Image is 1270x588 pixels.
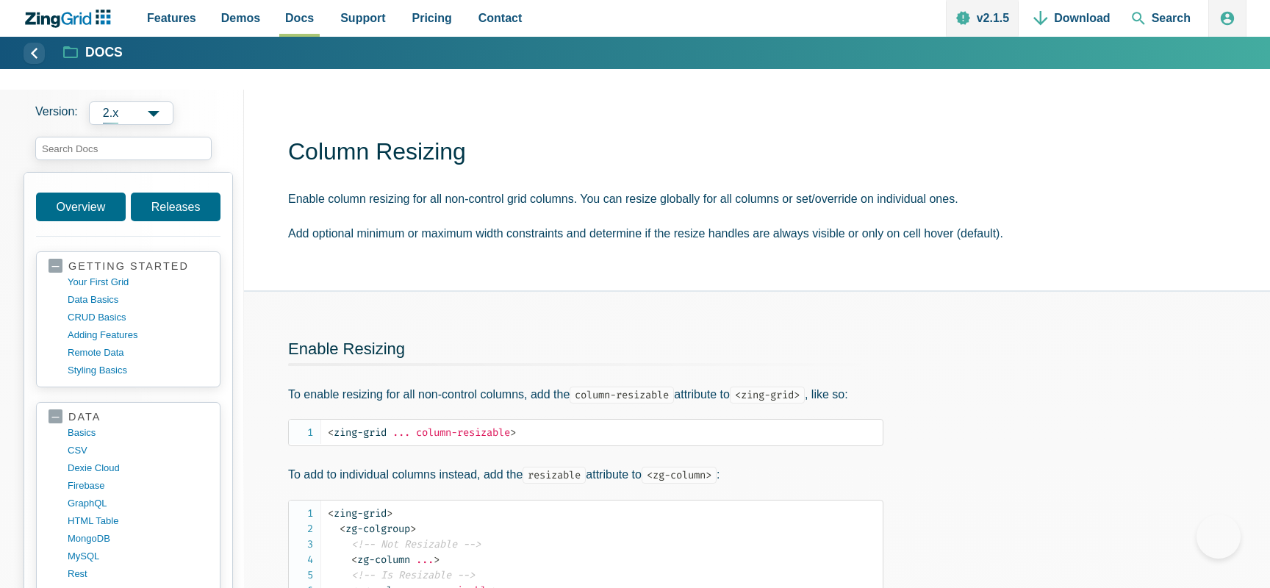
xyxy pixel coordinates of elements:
a: remote data [68,344,208,362]
code: resizable [523,467,586,484]
span: zing-grid [328,426,387,439]
span: ... [416,553,434,566]
span: Features [147,8,196,28]
a: MongoDB [68,530,208,548]
span: > [410,523,416,535]
a: dexie cloud [68,459,208,477]
a: data basics [68,291,208,309]
a: data [49,410,208,424]
span: > [387,507,392,520]
p: Enable column resizing for all non-control grid columns. You can resize globally for all columns ... [288,189,1246,209]
span: zg-colgroup [340,523,410,535]
span: < [328,426,334,439]
iframe: Toggle Customer Support [1197,514,1241,559]
a: basics [68,424,208,442]
p: To enable resizing for all non-control columns, add the attribute to , like so: [288,384,883,404]
span: < [351,553,357,566]
a: firebase [68,477,208,495]
span: Support [340,8,385,28]
a: MySQL [68,548,208,565]
p: Add optional minimum or maximum width constraints and determine if the resize handles are always ... [288,223,1246,243]
a: GraphQL [68,495,208,512]
span: < [328,507,334,520]
a: Docs [64,44,123,62]
a: ZingChart Logo. Click to return to the homepage [24,10,118,28]
span: zing-grid [328,507,387,520]
a: getting started [49,259,208,273]
span: column-resizable [416,426,510,439]
a: rest [68,565,208,583]
span: Demos [221,8,260,28]
a: Releases [131,193,220,221]
code: <zg-column> [642,467,717,484]
span: > [510,426,516,439]
span: < [340,523,345,535]
span: Version: [35,101,78,125]
a: CRUD basics [68,309,208,326]
a: HTML table [68,512,208,530]
a: Overview [36,193,126,221]
a: your first grid [68,273,208,291]
span: ... [392,426,410,439]
span: Docs [285,8,314,28]
a: adding features [68,326,208,344]
span: <!-- Not Resizable --> [351,538,481,551]
span: <!-- Is Resizable --> [351,569,475,581]
span: > [434,553,440,566]
a: CSV [68,442,208,459]
span: Pricing [412,8,452,28]
p: To add to individual columns instead, add the attribute to : [288,465,883,484]
h1: Column Resizing [288,137,1246,170]
strong: Docs [85,46,123,60]
a: styling basics [68,362,208,379]
code: <zing-grid> [730,387,805,404]
code: column-resizable [570,387,674,404]
span: zg-column [351,553,410,566]
a: Enable Resizing [288,340,405,358]
input: search input [35,137,212,160]
label: Versions [35,101,232,125]
span: Contact [478,8,523,28]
